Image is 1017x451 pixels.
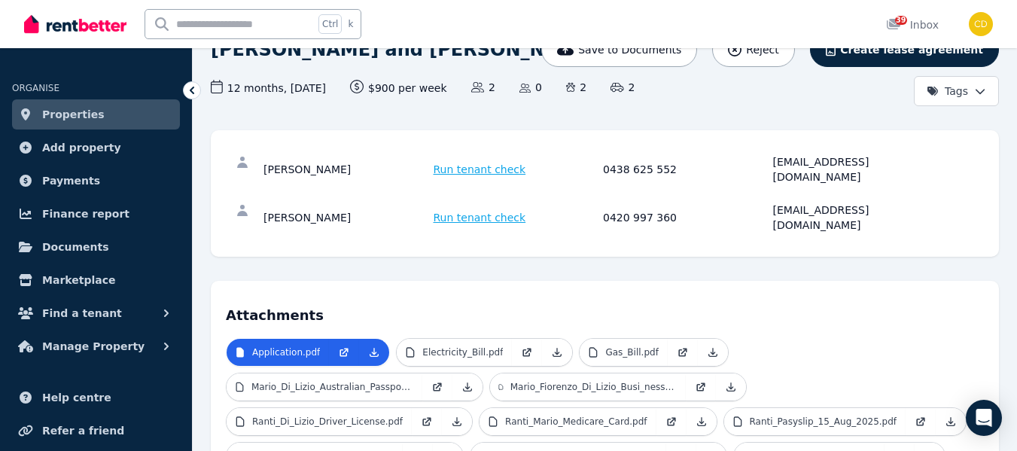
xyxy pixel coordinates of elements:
[422,373,452,401] a: Open in new Tab
[12,298,180,328] button: Find a tenant
[252,416,403,428] p: Ranti_Di_Lizio_Driver_License.pdf
[329,339,359,366] a: Open in new Tab
[227,373,422,401] a: Mario_Di_Lizio_Australian_Passport.jpg
[505,416,647,428] p: Ranti_Mario_Medicare_Card.pdf
[512,339,542,366] a: Open in new Tab
[412,408,442,435] a: Open in new Tab
[359,339,389,366] a: Download Attachment
[566,80,586,95] span: 2
[263,203,429,233] div: [PERSON_NAME]
[605,346,658,358] p: Gas_Bill.pdf
[686,373,716,401] a: Open in new Tab
[42,105,105,123] span: Properties
[656,408,687,435] a: Open in new Tab
[12,382,180,413] a: Help centre
[24,13,126,35] img: RentBetter
[687,408,717,435] a: Download Attachment
[969,12,993,36] img: Chris Dimitropoulos
[350,80,447,96] span: $900 per week
[12,166,180,196] a: Payments
[724,408,906,435] a: Ranti_Pasyslip_15_Aug_2025.pdf
[442,408,472,435] a: Download Attachment
[12,199,180,229] a: Finance report
[211,80,326,96] span: 12 months , [DATE]
[422,346,503,358] p: Electricity_Bill.pdf
[542,339,572,366] a: Download Attachment
[42,238,109,256] span: Documents
[914,76,999,106] button: Tags
[251,381,413,393] p: Mario_Di_Lizio_Australian_Passport.jpg
[318,14,342,34] span: Ctrl
[716,373,746,401] a: Download Attachment
[810,32,999,67] button: Create lease agreement
[42,172,100,190] span: Payments
[519,80,542,95] span: 0
[746,42,778,57] span: Reject
[12,99,180,130] a: Properties
[773,154,939,184] div: [EMAIL_ADDRESS][DOMAIN_NAME]
[750,416,897,428] p: Ranti_Pasyslip_15_Aug_2025.pdf
[452,373,483,401] a: Download Attachment
[12,331,180,361] button: Manage Property
[42,271,115,289] span: Marketplace
[480,408,656,435] a: Ranti_Mario_Medicare_Card.pdf
[603,203,769,233] div: 0420 997 360
[227,408,412,435] a: Ranti_Di_Lizio_Driver_License.pdf
[263,154,429,184] div: [PERSON_NAME]
[211,38,597,62] h1: [PERSON_NAME] and [PERSON_NAME]
[578,42,681,57] span: Save to Documents
[490,373,686,401] a: Mario_Fiorenzo_Di_Lizio_Busi_nessCheqAcctPlus_043685855_31.pdf
[712,32,794,67] button: Reject
[698,339,728,366] a: Download Attachment
[12,232,180,262] a: Documents
[510,381,677,393] p: Mario_Fiorenzo_Di_Lizio_Busi_nessCheqAcctPlus_043685855_31.pdf
[471,80,495,95] span: 2
[773,203,939,233] div: [EMAIL_ADDRESS][DOMAIN_NAME]
[840,42,983,57] span: Create lease agreement
[434,162,526,177] span: Run tenant check
[227,339,329,366] a: Application.pdf
[12,416,180,446] a: Refer a friend
[252,346,320,358] p: Application.pdf
[226,296,984,326] h4: Attachments
[42,389,111,407] span: Help centre
[927,84,968,99] span: Tags
[668,339,698,366] a: Open in new Tab
[434,210,526,225] span: Run tenant check
[966,400,1002,436] div: Open Intercom Messenger
[348,18,353,30] span: k
[886,17,939,32] div: Inbox
[603,154,769,184] div: 0438 625 552
[42,205,129,223] span: Finance report
[580,339,667,366] a: Gas_Bill.pdf
[12,133,180,163] a: Add property
[42,304,122,322] span: Find a tenant
[611,80,635,95] span: 2
[906,408,936,435] a: Open in new Tab
[12,265,180,295] a: Marketplace
[541,32,698,67] button: Save to Documents
[42,337,145,355] span: Manage Property
[12,83,59,93] span: ORGANISE
[397,339,512,366] a: Electricity_Bill.pdf
[895,16,907,25] span: 39
[42,139,121,157] span: Add property
[936,408,966,435] a: Download Attachment
[42,422,124,440] span: Refer a friend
